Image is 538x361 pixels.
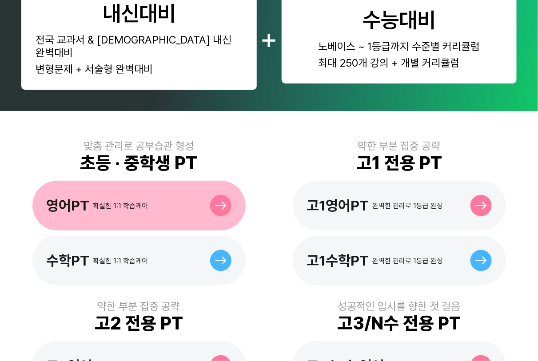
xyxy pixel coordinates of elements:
[80,152,198,174] div: 초등 · 중학생 PT
[373,257,443,265] div: 완벽한 관리로 1등급 완성
[318,56,480,69] div: 최대 250개 강의 + 개별 커리큘럼
[338,300,461,313] div: 성공적인 입시를 향한 첫 걸음
[363,7,435,33] div: 수능대비
[356,152,442,174] div: 고1 전용 PT
[260,21,278,55] div: +
[47,197,90,214] div: 영어PT
[95,313,183,334] div: 고2 전용 PT
[318,40,480,53] div: 노베이스 ~ 1등급까지 수준별 커리큘럼
[103,0,175,26] div: 내신대비
[36,33,243,59] div: 전국 교과서 & [DEMOGRAPHIC_DATA] 내신 완벽대비
[84,139,194,152] div: 맞춤 관리로 공부습관 형성
[47,252,90,269] div: 수학PT
[93,202,148,210] div: 확실한 1:1 학습케어
[93,257,148,265] div: 확실한 1:1 학습케어
[307,197,369,214] div: 고1영어PT
[36,63,243,75] div: 변형문제 + 서술형 완벽대비
[373,202,443,210] div: 완벽한 관리로 1등급 완성
[98,300,180,313] div: 약한 부분 집중 공략
[307,252,369,269] div: 고1수학PT
[338,313,461,334] div: 고3/N수 전용 PT
[358,139,441,152] div: 약한 부분 집중 공략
